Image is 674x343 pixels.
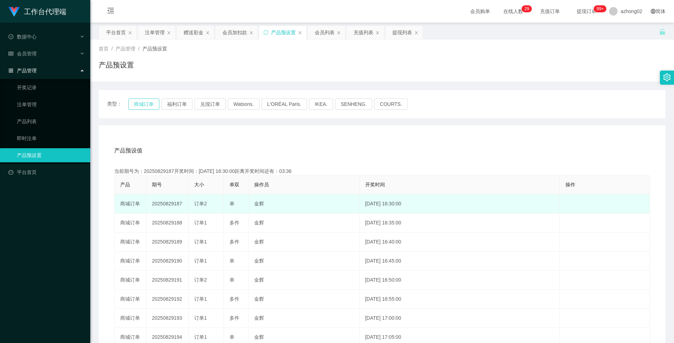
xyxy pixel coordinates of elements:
i: 图标: close [375,31,380,35]
sup: 1016 [594,5,606,12]
td: [DATE] 16:45:00 [360,252,560,271]
span: / [138,46,140,52]
td: 商城订单 [115,309,146,328]
span: 提现订单 [573,9,600,14]
span: 单 [229,277,234,283]
i: 图标: table [8,51,13,56]
td: 商城订单 [115,213,146,233]
i: 图标: sync [263,30,268,35]
div: 充值列表 [354,26,373,39]
span: 单双 [229,182,239,187]
button: 福利订单 [161,98,192,110]
span: 订单1 [194,258,207,264]
span: 充值订单 [537,9,563,14]
span: 产品预设值 [114,146,142,155]
td: 商城订单 [115,271,146,290]
span: 单 [229,258,234,264]
h1: 产品预设置 [99,60,134,70]
span: 多件 [229,239,239,245]
td: 20250829192 [146,290,189,309]
td: 金辉 [249,290,360,309]
td: 金辉 [249,213,360,233]
div: 赠送彩金 [184,26,203,39]
td: [DATE] 16:35:00 [360,213,560,233]
span: 产品 [120,182,130,187]
span: 订单1 [194,315,207,321]
h1: 工作台代理端 [24,0,66,23]
button: COURTS. [374,98,408,110]
span: 单 [229,334,234,340]
td: 20250829187 [146,194,189,213]
span: 首页 [99,46,109,52]
span: 订单2 [194,277,207,283]
p: 9 [527,5,529,12]
i: 图标: setting [663,73,671,81]
span: 订单2 [194,201,207,206]
img: logo.9652507e.png [8,7,20,17]
i: 图标: close [128,31,132,35]
div: 注单管理 [145,26,165,39]
td: [DATE] 16:30:00 [360,194,560,213]
span: 类型： [107,98,128,110]
td: 商城订单 [115,252,146,271]
td: 20250829191 [146,271,189,290]
i: 图标: close [337,31,341,35]
td: 金辉 [249,271,360,290]
td: 金辉 [249,194,360,213]
i: 图标: appstore-o [8,68,13,73]
td: [DATE] 17:00:00 [360,309,560,328]
td: 20250829193 [146,309,189,328]
div: 会员加扣款 [222,26,247,39]
span: 单 [229,201,234,206]
td: 金辉 [249,233,360,252]
span: 期号 [152,182,162,187]
a: 图标: dashboard平台首页 [8,165,85,179]
td: 商城订单 [115,233,146,252]
span: 产品预设置 [142,46,167,52]
i: 图标: menu-fold [99,0,123,23]
td: 商城订单 [115,194,146,213]
i: 图标: close [414,31,418,35]
span: 操作 [565,182,575,187]
span: 开奖时间 [365,182,385,187]
a: 产品预设置 [17,148,85,162]
button: SENHENG. [335,98,372,110]
div: 会员列表 [315,26,335,39]
td: 20250829188 [146,213,189,233]
span: 大小 [194,182,204,187]
i: 图标: close [249,31,253,35]
td: 20250829189 [146,233,189,252]
span: 产品管理 [8,68,37,73]
div: 当前期号为：20250829187开奖时间：[DATE] 16:30:00距离开奖时间还有：03:36 [114,168,650,175]
button: 兑现订单 [195,98,226,110]
td: [DATE] 16:50:00 [360,271,560,290]
a: 产品列表 [17,114,85,128]
div: 提现列表 [392,26,412,39]
p: 2 [525,5,527,12]
span: 在线人数 [500,9,527,14]
td: 20250829190 [146,252,189,271]
td: [DATE] 16:40:00 [360,233,560,252]
td: 商城订单 [115,290,146,309]
span: / [111,46,113,52]
i: 图标: close [167,31,171,35]
span: 订单1 [194,239,207,245]
span: 会员管理 [8,51,37,56]
td: [DATE] 16:55:00 [360,290,560,309]
span: 操作员 [254,182,269,187]
span: 多件 [229,315,239,321]
span: 订单1 [194,220,207,225]
i: 图标: unlock [659,29,666,35]
td: 金辉 [249,252,360,271]
i: 图标: close [298,31,302,35]
a: 注单管理 [17,97,85,112]
span: 多件 [229,296,239,302]
td: 金辉 [249,309,360,328]
button: Watsons. [228,98,259,110]
i: 图标: check-circle-o [8,34,13,39]
a: 开奖记录 [17,80,85,95]
a: 工作台代理端 [8,8,66,14]
div: 平台首页 [106,26,126,39]
sup: 29 [522,5,532,12]
span: 订单1 [194,334,207,340]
